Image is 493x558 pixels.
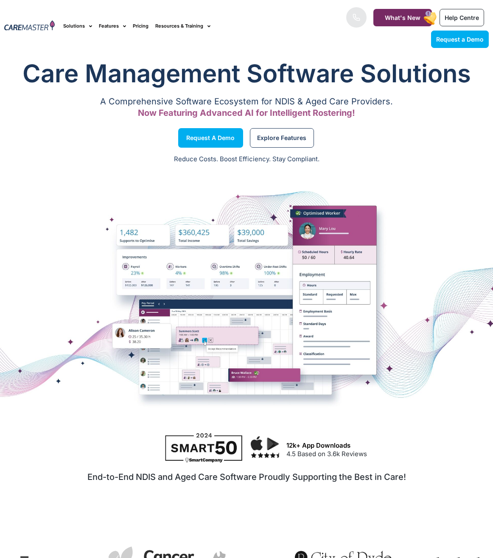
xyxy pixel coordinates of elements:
[445,14,479,21] span: Help Centre
[63,12,92,40] a: Solutions
[250,128,314,148] a: Explore Features
[99,12,126,40] a: Features
[5,154,488,164] p: Reduce Costs. Boost Efficiency. Stay Compliant.
[436,36,484,43] span: Request a Demo
[186,136,235,140] span: Request a Demo
[431,31,489,48] a: Request a Demo
[178,128,243,148] a: Request a Demo
[9,472,484,482] h2: End-to-End NDIS and Aged Care Software Proudly Supporting the Best in Care!
[257,136,306,140] span: Explore Features
[286,442,485,449] h3: 12k+ App Downloads
[440,9,484,26] a: Help Centre
[133,12,148,40] a: Pricing
[4,99,489,104] p: A Comprehensive Software Ecosystem for NDIS & Aged Care Providers.
[286,449,485,459] p: 4.5 Based on 3.6k Reviews
[155,12,210,40] a: Resources & Training
[373,9,432,26] a: What's New
[138,108,355,118] span: Now Featuring Advanced AI for Intelligent Rostering!
[4,56,489,90] h1: Care Management Software Solutions
[4,20,55,31] img: CareMaster Logo
[385,14,420,21] span: What's New
[63,12,314,40] nav: Menu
